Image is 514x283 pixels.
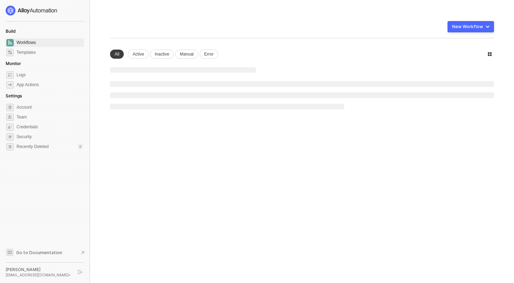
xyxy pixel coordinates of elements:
span: documentation [6,249,13,256]
span: Monitor [6,61,21,66]
div: Inactive [150,50,174,59]
a: Knowledge Base [6,248,84,257]
span: credentials [6,123,14,131]
span: Go to Documentation [16,250,62,256]
span: settings [6,104,14,111]
div: [PERSON_NAME] [6,267,72,272]
div: [EMAIL_ADDRESS][DOMAIN_NAME] • [6,272,72,277]
div: Error [200,50,218,59]
div: All [110,50,124,59]
div: 0 [78,144,83,149]
span: team [6,114,14,121]
span: logout [78,270,82,274]
span: Workflows [17,38,83,47]
span: Templates [17,48,83,57]
span: Recently Deleted [17,144,49,150]
span: Settings [6,93,22,98]
span: Build [6,28,15,34]
div: App Actions [17,82,39,88]
div: Manual [175,50,198,59]
div: Active [128,50,149,59]
span: icon-logs [6,71,14,79]
span: icon-app-actions [6,81,14,89]
img: logo [6,6,58,15]
button: New Workflow [448,21,494,32]
span: security [6,133,14,141]
span: Logs [17,71,83,79]
span: marketplace [6,49,14,56]
span: Security [17,133,83,141]
span: Account [17,103,83,111]
a: logo [6,6,84,15]
span: dashboard [6,39,14,46]
span: Team [17,113,83,121]
span: document-arrow [79,249,86,256]
span: Credentials [17,123,83,131]
span: settings [6,143,14,150]
div: New Workflow [452,24,483,30]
